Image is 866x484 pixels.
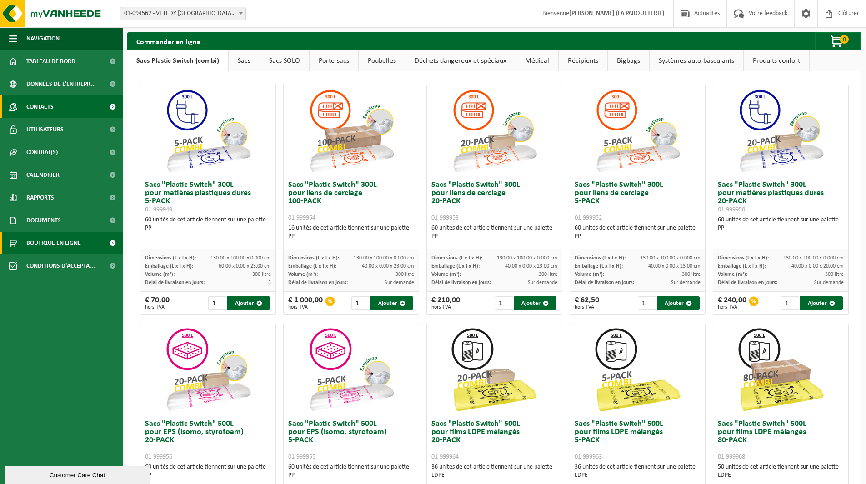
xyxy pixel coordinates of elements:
img: 01-999954 [306,85,397,176]
h3: Sacs "Plastic Switch" 500L pour EPS (isomo, styrofoam) 20-PACK [145,420,271,461]
div: € 70,00 [145,296,170,310]
span: hors TVA [288,304,323,310]
div: PP [145,224,271,232]
h3: Sacs "Plastic Switch" 300L pour matières plastiques dures 5-PACK [145,181,271,214]
a: Sacs SOLO [260,50,309,71]
input: 1 [781,296,800,310]
span: hors TVA [575,304,599,310]
span: 3 [268,280,271,285]
div: LDPE [431,471,557,479]
span: Volume (m³): [431,272,461,277]
span: 300 litre [539,272,557,277]
div: 60 unités de cet article tiennent sur une palette [288,463,414,479]
img: 01-999949 [163,85,254,176]
a: Poubelles [359,50,405,71]
span: hors TVA [431,304,460,310]
button: Ajouter [370,296,413,310]
span: 130.00 x 100.00 x 0.000 cm [210,255,271,261]
div: PP [145,471,271,479]
span: Boutique en ligne [26,232,81,254]
span: Emballage (L x l x H): [718,264,766,269]
span: 01-999955 [288,454,315,460]
div: PP [288,232,414,240]
div: 16 unités de cet article tiennent sur une palette [288,224,414,240]
div: € 1 000,00 [288,296,323,310]
span: Documents [26,209,61,232]
span: Utilisateurs [26,118,64,141]
div: € 210,00 [431,296,460,310]
div: 60 unités de cet article tiennent sur une palette [431,224,557,240]
span: 40.00 x 0.00 x 23.00 cm [648,264,701,269]
div: LDPE [718,471,844,479]
span: Dimensions (L x l x H): [288,255,339,261]
div: PP [431,232,557,240]
span: Emballage (L x l x H): [288,264,336,269]
div: LDPE [575,471,701,479]
span: 40.00 x 0.00 x 23.00 cm [505,264,557,269]
iframe: chat widget [5,464,152,484]
span: 01-999953 [431,215,459,221]
a: Déchets dangereux et spéciaux [405,50,516,71]
span: 130.00 x 100.00 x 0.000 cm [497,255,557,261]
span: Emballage (L x l x H): [431,264,480,269]
h3: Sacs "Plastic Switch" 300L pour liens de cerclage 100-PACK [288,181,414,222]
span: 01-999952 [575,215,602,221]
span: 60.00 x 0.00 x 23.00 cm [219,264,271,269]
span: Rapports [26,186,54,209]
a: Systèmes auto-basculants [650,50,743,71]
span: Volume (m³): [145,272,175,277]
h3: Sacs "Plastic Switch" 500L pour EPS (isomo, styrofoam) 5-PACK [288,420,414,461]
span: Délai de livraison en jours: [718,280,777,285]
div: 36 unités de cet article tiennent sur une palette [575,463,701,479]
span: Sur demande [671,280,701,285]
img: 01-999953 [449,85,540,176]
button: Ajouter [657,296,700,310]
div: PP [575,232,701,240]
div: 50 unités de cet article tiennent sur une palette [718,463,844,479]
img: 01-999964 [449,324,540,415]
span: 01-999954 [288,215,315,221]
span: Dimensions (L x l x H): [718,255,769,261]
span: 300 litre [395,272,414,277]
span: 01-999964 [431,454,459,460]
img: 01-999956 [163,324,254,415]
input: 1 [351,296,370,310]
span: 0 [840,35,849,44]
span: 01-999968 [718,454,745,460]
div: € 62,50 [575,296,599,310]
span: Données de l'entrepr... [26,73,96,95]
span: 300 litre [825,272,844,277]
span: 300 litre [252,272,271,277]
span: 01-999949 [145,206,172,213]
div: 60 unités de cet article tiennent sur une palette [145,216,271,232]
input: 1 [208,296,227,310]
a: Sacs Plastic Switch (combi) [127,50,228,71]
a: Porte-sacs [310,50,358,71]
span: 130.00 x 100.00 x 0.000 cm [783,255,844,261]
span: Délai de livraison en jours: [575,280,634,285]
div: 60 unités de cet article tiennent sur une palette [145,463,271,479]
span: Sur demande [814,280,844,285]
span: Volume (m³): [575,272,604,277]
img: 01-999968 [736,324,826,415]
div: € 240,00 [718,296,746,310]
h2: Commander en ligne [127,32,210,50]
span: 01-999963 [575,454,602,460]
span: 130.00 x 100.00 x 0.000 cm [354,255,414,261]
img: 01-999950 [736,85,826,176]
span: Contrat(s) [26,141,58,164]
img: 01-999955 [306,324,397,415]
span: Navigation [26,27,60,50]
h3: Sacs "Plastic Switch" 500L pour films LDPE mélangés 80-PACK [718,420,844,461]
span: 01-094562 - VETEDY BELGIUM SA - ARLON [120,7,246,20]
div: PP [718,224,844,232]
span: Contacts [26,95,54,118]
span: Délai de livraison en jours: [145,280,205,285]
span: Volume (m³): [288,272,318,277]
div: PP [288,471,414,479]
h3: Sacs "Plastic Switch" 500L pour films LDPE mélangés 20-PACK [431,420,557,461]
div: 60 unités de cet article tiennent sur une palette [718,216,844,232]
img: 01-999963 [592,324,683,415]
span: Emballage (L x l x H): [145,264,193,269]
